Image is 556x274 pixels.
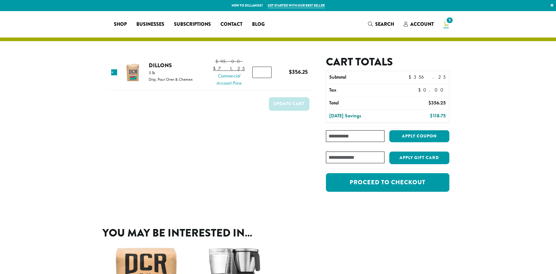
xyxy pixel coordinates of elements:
[363,19,399,29] a: Search
[430,113,446,119] bdi: 118.75
[389,152,449,164] button: Apply Gift Card
[149,77,193,81] p: Drip, Pour Over & Chemex
[215,58,243,65] bdi: 95.00
[213,65,218,72] span: $
[375,21,394,28] span: Search
[269,97,309,111] button: Update cart
[326,71,400,84] th: Subtotal
[326,97,400,110] th: Total
[326,84,413,97] th: Tax
[268,3,325,8] a: Get started with our best seller
[252,67,272,78] input: Product quantity
[418,87,446,93] bdi: 0.00
[215,58,220,65] span: $
[410,21,434,28] span: Account
[174,21,211,28] span: Subscriptions
[428,100,431,106] span: $
[428,100,446,106] bdi: 356.25
[289,68,292,76] span: $
[111,69,117,75] a: Remove this item
[114,21,127,28] span: Shop
[136,21,164,28] span: Businesses
[213,72,245,87] span: Commercial Account Price
[409,74,446,80] bdi: 356.25
[289,68,308,76] bdi: 356.25
[326,110,400,122] th: [DATE] Savings
[389,130,449,143] button: Apply coupon
[252,21,265,28] span: Blog
[445,16,454,24] span: 5
[326,56,449,68] h2: Cart totals
[213,65,245,72] bdi: 71.25
[109,20,132,29] a: Shop
[220,21,242,28] span: Contact
[430,113,433,119] span: $
[418,87,423,93] span: $
[123,63,143,82] img: Dillons
[326,173,449,192] a: Proceed to checkout
[409,74,414,80] span: $
[102,227,454,239] h2: You may be interested in…
[149,61,172,69] a: Dillons
[149,71,193,75] p: 5 lb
